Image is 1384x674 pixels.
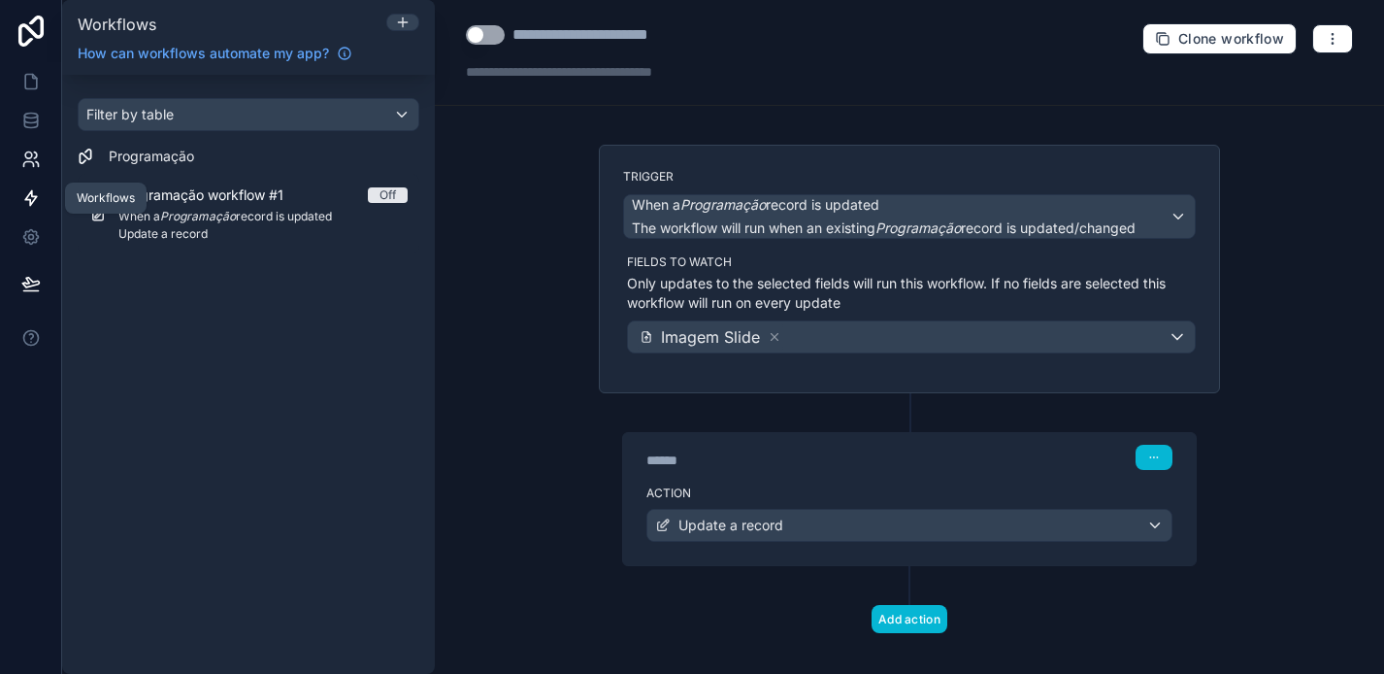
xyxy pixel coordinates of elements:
[1142,23,1297,54] button: Clone workflow
[109,147,194,166] span: Programação
[118,185,307,205] span: Programação workflow #1
[627,320,1196,354] button: Imagem Slide
[70,44,360,63] a: How can workflows automate my app?
[646,486,1172,501] label: Action
[1178,30,1284,48] span: Clone workflow
[118,226,408,242] span: Update a record
[632,219,1136,236] span: The workflow will run when an existing record is updated/changed
[78,98,419,131] button: Filter by table
[646,509,1172,542] button: Update a record
[680,196,766,213] em: Programação
[661,325,760,349] span: Imagem Slide
[86,106,174,122] span: Filter by table
[78,174,419,253] a: Programação workflow #1OffWhen aProgramaçãorecord is updatedUpdate a record
[627,254,1196,270] label: Fields to watch
[78,44,329,63] span: How can workflows automate my app?
[623,169,1196,185] label: Trigger
[623,194,1196,239] button: When aProgramaçãorecord is updatedThe workflow will run when an existingProgramaçãorecord is upda...
[77,190,135,206] div: Workflows
[627,274,1196,313] p: Only updates to the selected fields will run this workflow. If no fields are selected this workfl...
[379,187,396,203] div: Off
[678,516,783,535] span: Update a record
[118,209,408,224] span: When a record is updated
[160,209,236,223] em: Programação
[872,605,947,633] button: Add action
[78,15,156,34] span: Workflows
[875,219,961,236] em: Programação
[62,75,435,674] div: scrollable content
[632,195,879,215] span: When a record is updated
